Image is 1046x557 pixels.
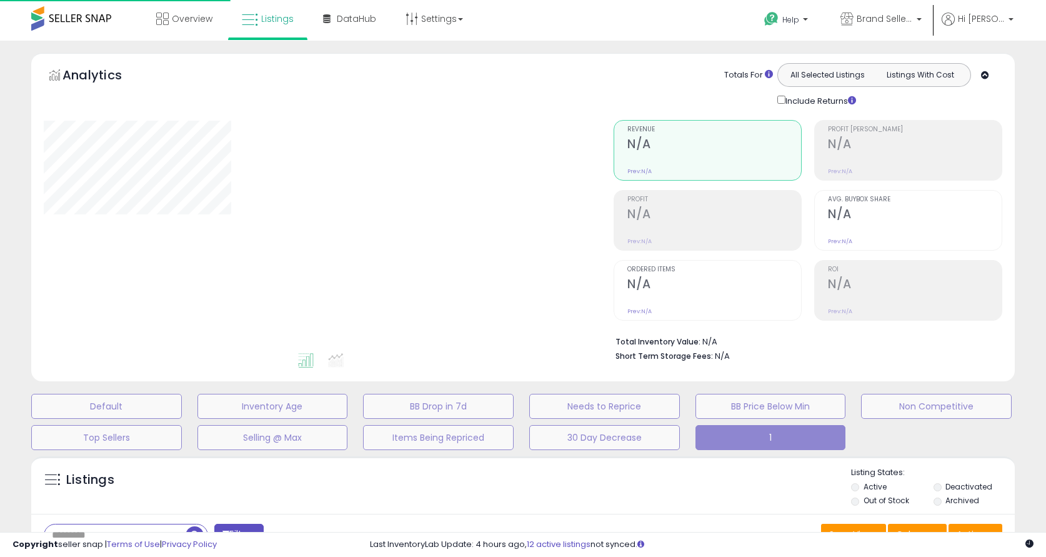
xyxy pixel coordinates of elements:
span: Profit [PERSON_NAME] [828,126,1002,133]
span: Profit [627,196,801,203]
span: Avg. Buybox Share [828,196,1002,203]
span: Overview [172,13,212,25]
b: Short Term Storage Fees: [615,351,713,361]
button: Top Sellers [31,425,182,450]
button: 1 [695,425,846,450]
button: All Selected Listings [781,67,874,83]
div: seller snap | | [12,539,217,551]
span: Listings [261,13,294,25]
span: Hi [PERSON_NAME] [958,13,1005,25]
li: N/A [615,333,993,348]
h2: N/A [627,277,801,294]
small: Prev: N/A [828,168,852,175]
h2: N/A [627,137,801,154]
h2: N/A [828,277,1002,294]
h2: N/A [627,207,801,224]
span: ROI [828,266,1002,273]
h5: Analytics [62,66,146,87]
h2: N/A [828,137,1002,154]
span: Ordered Items [627,266,801,273]
span: DataHub [337,13,376,25]
h2: N/A [828,207,1002,224]
i: Get Help [764,11,779,27]
small: Prev: N/A [828,238,852,245]
button: Needs to Reprice [529,394,680,419]
span: N/A [715,350,730,362]
button: BB Drop in 7d [363,394,514,419]
small: Prev: N/A [627,308,652,315]
button: Default [31,394,182,419]
small: Prev: N/A [627,168,652,175]
button: Items Being Repriced [363,425,514,450]
div: Totals For [724,69,773,81]
small: Prev: N/A [627,238,652,245]
button: Selling @ Max [197,425,348,450]
button: 30 Day Decrease [529,425,680,450]
b: Total Inventory Value: [615,336,700,347]
strong: Copyright [12,538,58,550]
span: Help [782,14,799,25]
a: Hi [PERSON_NAME] [942,13,1014,41]
small: Prev: N/A [828,308,852,315]
button: Listings With Cost [874,67,967,83]
button: BB Price Below Min [695,394,846,419]
span: Revenue [627,126,801,133]
button: Inventory Age [197,394,348,419]
span: Brand Seller US [857,13,913,25]
button: Non Competitive [861,394,1012,419]
a: Help [754,2,820,41]
div: Include Returns [768,93,871,108]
